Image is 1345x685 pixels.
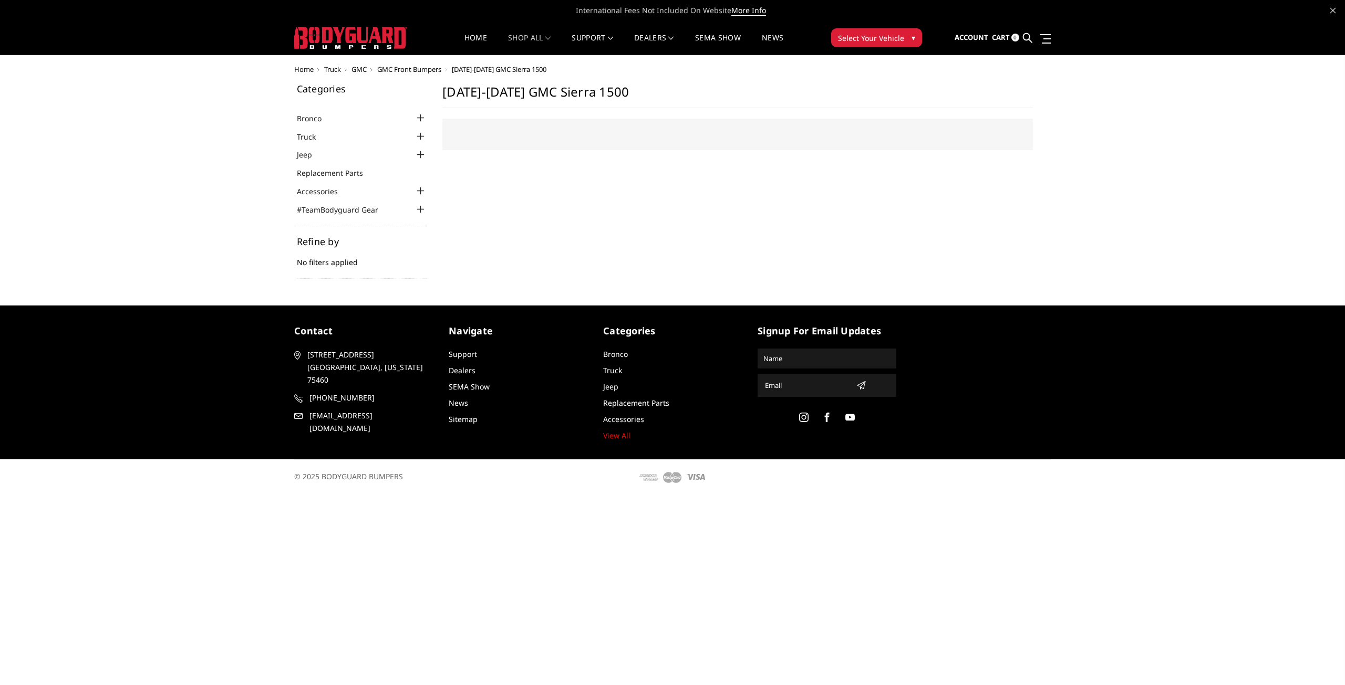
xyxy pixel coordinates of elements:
[297,237,427,279] div: No filters applied
[449,349,477,359] a: Support
[297,149,325,160] a: Jeep
[603,430,630,440] a: View All
[442,84,1033,108] h1: [DATE]-[DATE] GMC Sierra 1500
[297,204,391,215] a: #TeamBodyguard Gear
[309,409,431,435] span: [EMAIL_ADDRESS][DOMAIN_NAME]
[324,65,341,74] a: Truck
[572,34,613,55] a: Support
[955,24,988,52] a: Account
[351,65,367,74] a: GMC
[377,65,441,74] a: GMC Front Bumpers
[838,33,904,44] span: Select Your Vehicle
[307,349,429,386] span: [STREET_ADDRESS] [GEOGRAPHIC_DATA], [US_STATE] 75460
[449,414,478,424] a: Sitemap
[294,27,407,49] img: BODYGUARD BUMPERS
[1011,34,1019,41] span: 0
[297,113,335,124] a: Bronco
[634,34,674,55] a: Dealers
[294,65,314,74] a: Home
[603,324,742,338] h5: Categories
[759,350,895,367] input: Name
[294,471,403,481] span: © 2025 BODYGUARD BUMPERS
[449,324,587,338] h5: Navigate
[309,392,431,404] span: [PHONE_NUMBER]
[452,65,546,74] span: [DATE]-[DATE] GMC Sierra 1500
[603,349,628,359] a: Bronco
[508,34,551,55] a: shop all
[297,131,329,142] a: Truck
[603,414,644,424] a: Accessories
[449,382,490,392] a: SEMA Show
[762,34,783,55] a: News
[912,32,915,43] span: ▾
[294,409,433,435] a: [EMAIL_ADDRESS][DOMAIN_NAME]
[294,392,433,404] a: [PHONE_NUMBER]
[297,186,351,197] a: Accessories
[449,365,475,375] a: Dealers
[955,33,988,42] span: Account
[603,382,618,392] a: Jeep
[731,5,766,16] a: More Info
[695,34,741,55] a: SEMA Show
[294,324,433,338] h5: contact
[992,24,1019,52] a: Cart 0
[297,167,376,178] a: Replacement Parts
[603,365,622,375] a: Truck
[297,237,427,246] h5: Refine by
[464,34,487,55] a: Home
[758,324,896,338] h5: signup for email updates
[603,398,669,408] a: Replacement Parts
[992,33,1010,42] span: Cart
[449,398,468,408] a: News
[297,84,427,93] h5: Categories
[761,377,852,394] input: Email
[831,28,922,47] button: Select Your Vehicle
